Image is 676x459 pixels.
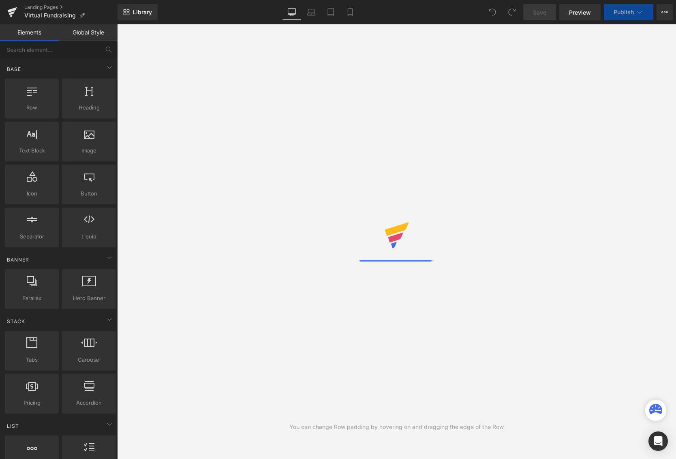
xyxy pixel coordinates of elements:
a: Mobile [340,4,360,20]
span: Pricing [7,399,56,407]
span: Parallax [7,294,56,302]
span: Stack [6,317,26,325]
span: Library [133,9,152,16]
button: Publish [604,4,653,20]
span: Preview [569,8,591,17]
span: Virtual Fundraising [24,12,76,19]
span: Save [533,8,546,17]
span: Liquid [64,232,113,241]
span: Banner [6,256,30,264]
div: Open Intercom Messenger [648,431,668,451]
span: Row [7,103,56,112]
a: Desktop [282,4,302,20]
span: Tabs [7,356,56,364]
button: More [657,4,673,20]
a: Preview [559,4,601,20]
span: Carousel [64,356,113,364]
a: Tablet [321,4,340,20]
button: Undo [484,4,501,20]
span: Heading [64,103,113,112]
button: Redo [504,4,520,20]
a: Global Style [59,24,118,41]
span: Hero Banner [64,294,113,302]
span: List [6,422,20,430]
div: You can change Row padding by hovering on and dragging the edge of the Row [289,423,504,431]
span: Icon [7,189,56,198]
span: Text Block [7,146,56,155]
a: Landing Pages [24,4,118,11]
span: Base [6,65,22,73]
span: Publish [614,9,634,15]
span: Separator [7,232,56,241]
span: Image [64,146,113,155]
span: Button [64,189,113,198]
a: New Library [118,4,158,20]
span: Accordion [64,399,113,407]
a: Laptop [302,4,321,20]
